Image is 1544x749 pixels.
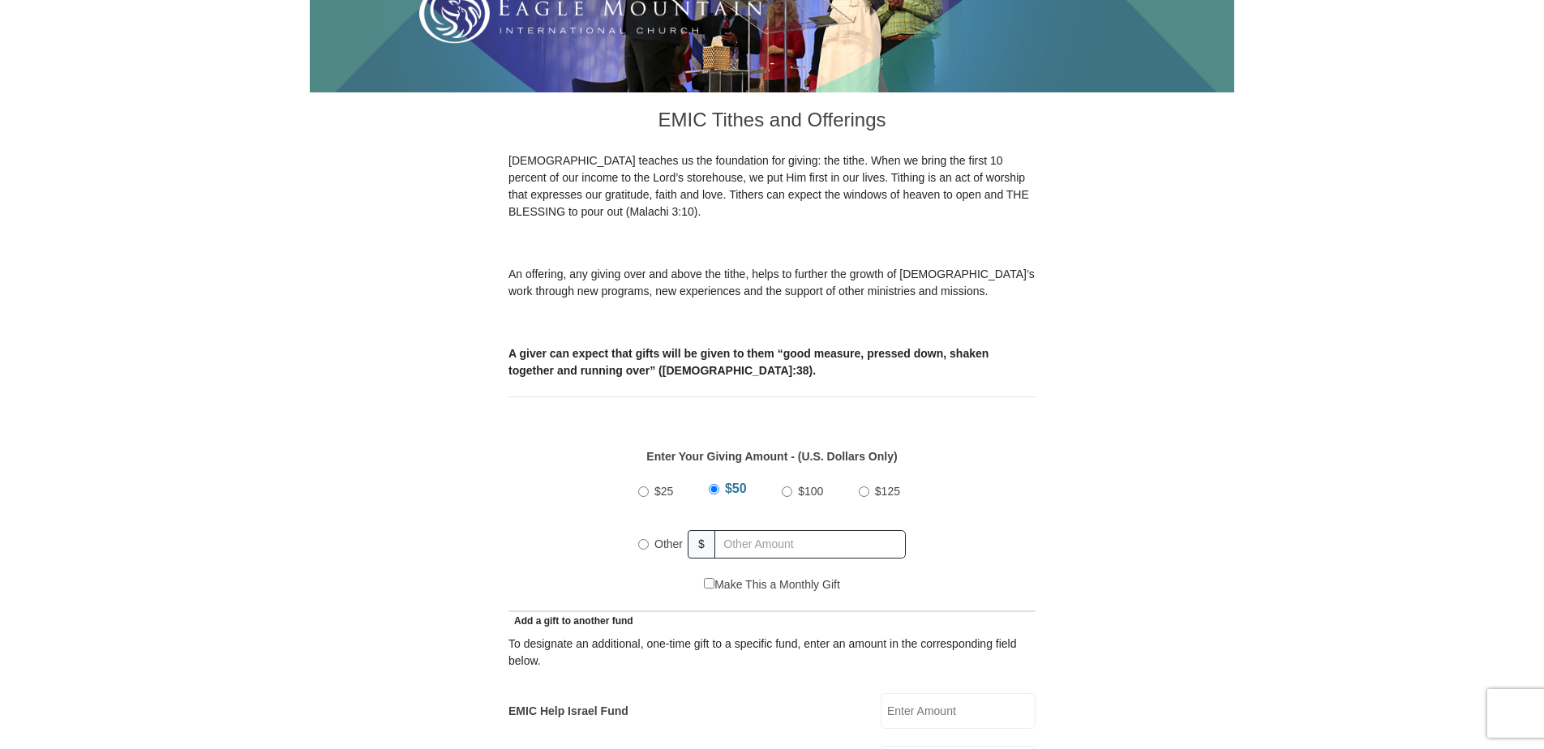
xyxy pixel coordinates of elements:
[875,485,900,498] span: $125
[508,92,1036,152] h3: EMIC Tithes and Offerings
[881,693,1036,729] input: Enter Amount
[725,481,747,495] span: $50
[508,703,628,720] label: EMIC Help Israel Fund
[508,347,989,377] b: A giver can expect that gifts will be given to them “good measure, pressed down, shaken together ...
[646,450,897,463] strong: Enter Your Giving Amount - (U.S. Dollars Only)
[704,578,714,588] input: Make This a Monthly Gift
[508,152,1036,220] p: [DEMOGRAPHIC_DATA] teaches us the foundation for giving: the tithe. When we bring the first 10 pe...
[508,636,1036,670] div: To designate an additional, one-time gift to a specific fund, enter an amount in the correspondin...
[654,537,683,550] span: Other
[654,485,673,498] span: $25
[798,485,823,498] span: $100
[688,530,715,559] span: $
[714,530,906,559] input: Other Amount
[704,576,840,593] label: Make This a Monthly Gift
[508,266,1036,300] p: An offering, any giving over and above the tithe, helps to further the growth of [DEMOGRAPHIC_DAT...
[508,615,633,627] span: Add a gift to another fund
